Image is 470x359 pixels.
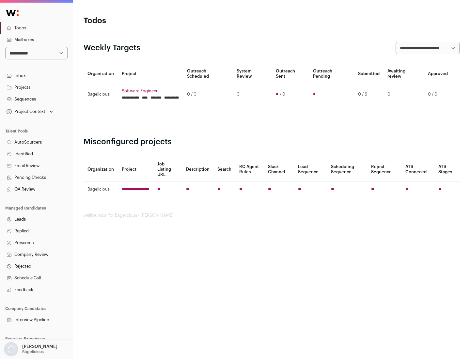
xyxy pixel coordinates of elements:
img: nopic.png [4,342,18,356]
td: 0 / 0 [183,83,233,106]
th: Scheduling Sequence [327,158,367,181]
button: Open dropdown [5,107,55,116]
th: Project [118,158,153,181]
td: Bagelicious [84,181,118,197]
td: 0 / 0 [424,83,452,106]
h1: Todos [84,16,209,26]
th: Outreach Scheduled [183,65,233,83]
span: / 0 [280,92,285,97]
button: Open dropdown [3,342,59,356]
a: Software Engineer [122,88,179,94]
h2: Weekly Targets [84,43,140,53]
th: ATS Stages [434,158,460,181]
th: Job Listing URL [153,158,182,181]
th: System Review [233,65,272,83]
th: Organization [84,65,118,83]
th: Approved [424,65,452,83]
th: Lead Sequence [294,158,327,181]
th: Submitted [354,65,384,83]
footer: wellfound:ai for Bagelicious - [PERSON_NAME] [84,213,460,218]
th: Slack Channel [264,158,294,181]
div: Project Context [5,109,45,114]
p: [PERSON_NAME] [22,344,57,349]
th: Project [118,65,183,83]
td: 0 / 6 [354,83,384,106]
td: 0 [384,83,424,106]
th: Outreach Pending [309,65,354,83]
th: Awaiting review [384,65,424,83]
th: Reject Sequence [367,158,402,181]
th: RC Agent Rules [235,158,264,181]
th: Outreach Sent [272,65,309,83]
th: ATS Conneced [401,158,434,181]
th: Description [182,158,213,181]
img: Wellfound [3,7,22,20]
p: Bagelicious [22,349,44,354]
h2: Misconfigured projects [84,137,460,147]
td: 0 [233,83,272,106]
th: Organization [84,158,118,181]
td: Bagelicious [84,83,118,106]
th: Search [213,158,235,181]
